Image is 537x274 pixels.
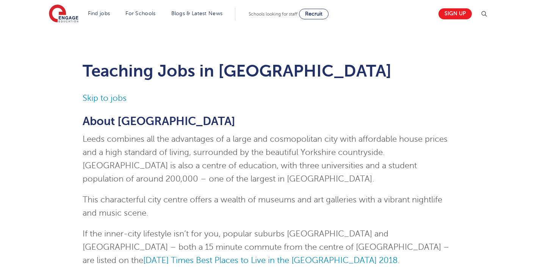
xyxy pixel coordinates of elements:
a: [DATE] Times Best Places to Live in the [GEOGRAPHIC_DATA] 2018 [143,256,398,265]
span: Leeds combines all the advantages of a large and cosmopolitan city with affordable house prices a... [83,135,448,183]
span: If the inner-city lifestyle isn’t for you, popular suburbs [GEOGRAPHIC_DATA] and [GEOGRAPHIC_DATA... [83,229,449,265]
img: Engage Education [49,5,78,23]
a: For Schools [125,11,155,16]
span: . [398,256,399,265]
h1: Teaching Jobs in [GEOGRAPHIC_DATA] [83,61,454,80]
span: About [GEOGRAPHIC_DATA] [83,115,235,128]
a: Find jobs [88,11,110,16]
a: Sign up [438,8,472,19]
span: This characterful city centre offers a wealth of museums and art galleries with a vibrant nightli... [83,195,442,218]
span: Recruit [305,11,323,17]
a: Recruit [299,9,329,19]
a: Skip to jobs [83,94,127,103]
span: Schools looking for staff [249,11,297,17]
a: Blogs & Latest News [171,11,223,16]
